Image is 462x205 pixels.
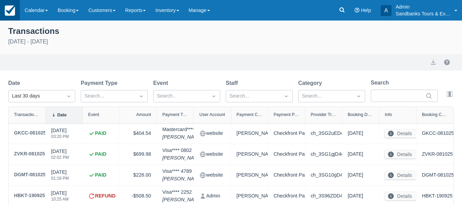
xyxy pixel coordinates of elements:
[274,170,299,180] div: Checkfront Payments
[396,10,450,17] p: Sandbanks Tours & Experiences
[422,112,448,117] div: Booking Code
[95,151,106,158] strong: PAID
[81,79,120,87] label: Payment Type
[311,112,336,117] div: Provider Transaction
[199,170,225,180] div: website
[14,129,50,138] a: GKCC-081025-1
[385,171,416,179] button: Details
[14,150,49,158] div: ZVKR-081025-1
[65,93,72,100] span: Dropdown icon
[385,150,416,158] button: Details
[422,192,453,200] a: HBKT-190925
[237,191,262,201] div: [PERSON_NAME]
[162,112,188,117] div: Payment Type
[355,8,359,13] i: Help
[348,129,373,138] div: [DATE]
[283,93,290,100] span: Dropdown icon
[51,148,69,164] div: [DATE]
[422,171,454,179] a: DGMT-081025
[237,170,262,180] div: [PERSON_NAME]
[125,150,151,159] div: $699.98
[57,113,66,117] div: Date
[14,112,40,117] div: Transaction ID
[311,129,336,138] div: ch_3SG2uED4oB9Gbrmp0gtvevG7
[162,126,207,141] div: Mastercard **** 2053
[396,3,450,10] p: Admin
[274,129,299,138] div: Checkfront Payments
[348,170,373,180] div: [DATE]
[355,93,362,100] span: Dropdown icon
[14,129,50,137] div: GKCC-081025-1
[385,112,392,117] div: Info
[199,191,225,201] div: Admin
[226,79,241,87] label: Staff
[14,191,49,200] div: HBKT-190925-2
[136,112,151,117] div: Amount
[237,129,262,138] div: [PERSON_NAME]
[138,93,145,100] span: Dropdown icon
[311,191,336,201] div: ch_3S96ZDD4oB9Gbrmp1KIkfKiM_r2
[8,38,454,46] div: [DATE] - [DATE]
[385,192,416,200] button: Details
[125,170,151,180] div: $226.00
[298,79,325,87] label: Category
[162,133,207,141] em: [PERSON_NAME]
[162,175,203,183] em: [PERSON_NAME]
[210,93,217,100] span: Dropdown icon
[95,171,106,179] strong: PAID
[348,150,373,159] div: [DATE]
[311,150,336,159] div: ch_3SG1gjD4oB9Gbrmp2Q8rehjv
[422,130,454,137] a: GKCC-081025
[8,79,23,87] label: Date
[237,150,262,159] div: [PERSON_NAME]
[162,154,203,162] em: [PERSON_NAME]
[381,5,392,16] div: A
[361,8,371,13] span: Help
[14,150,49,159] a: ZVKR-081025-1
[125,191,151,201] div: -$508.50
[199,129,225,138] div: website
[88,112,99,117] div: Event
[429,58,437,66] button: export
[348,112,373,117] div: Booking Date
[14,170,50,179] div: DGMT-081025-1
[422,151,453,158] a: ZVKR-081025
[162,196,203,204] em: [PERSON_NAME]
[51,169,69,184] div: [DATE]
[371,79,392,87] label: Search
[311,170,336,180] div: ch_3SG10gD4oB9Gbrmp2jIjypXt
[95,192,116,200] strong: REFUND
[12,92,59,100] div: Last 30 days
[51,127,69,143] div: [DATE]
[14,170,50,180] a: DGMT-081025-1
[5,5,15,16] img: checkfront-main-nav-mini-logo.png
[153,79,171,87] label: Event
[348,191,373,201] div: [DATE]
[14,191,49,201] a: HBKT-190925-2
[274,150,299,159] div: Checkfront Payments
[51,197,68,201] div: 10:25 AM
[51,155,69,159] div: 02:02 PM
[51,176,69,180] div: 01:18 PM
[385,129,416,138] button: Details
[274,191,299,201] div: Checkfront Payments
[8,25,454,36] div: Transactions
[274,112,299,117] div: Payment Provider
[199,112,225,117] div: User Account
[199,150,225,159] div: website
[237,112,262,117] div: Payment Customer
[95,130,106,137] strong: PAID
[125,129,151,138] div: $404.54
[51,134,69,139] div: 03:20 PM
